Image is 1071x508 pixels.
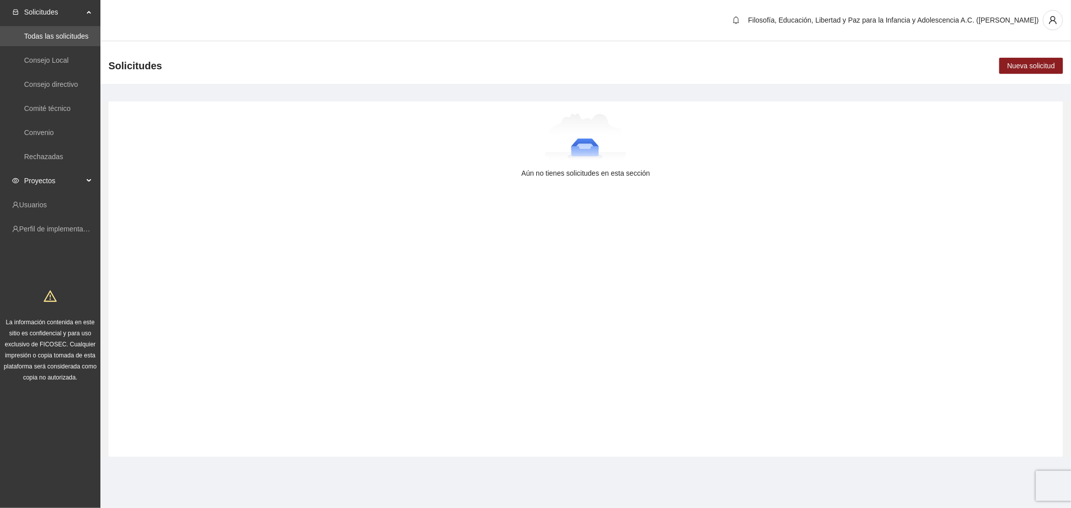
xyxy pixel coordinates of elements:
[1007,60,1055,71] span: Nueva solicitud
[728,12,744,28] button: bell
[24,129,54,137] a: Convenio
[19,201,47,209] a: Usuarios
[4,319,97,381] span: La información contenida en este sitio es confidencial y para uso exclusivo de FICOSEC. Cualquier...
[24,56,69,64] a: Consejo Local
[24,171,83,191] span: Proyectos
[1043,10,1063,30] button: user
[24,32,88,40] a: Todas las solicitudes
[19,225,97,233] a: Perfil de implementadora
[108,58,162,74] span: Solicitudes
[24,2,83,22] span: Solicitudes
[44,290,57,303] span: warning
[1043,16,1062,25] span: user
[12,9,19,16] span: inbox
[729,16,744,24] span: bell
[24,80,78,88] a: Consejo directivo
[748,16,1039,24] span: Filosofía, Educación, Libertad y Paz para la Infancia y Adolescencia A.C. ([PERSON_NAME])
[545,113,627,164] img: Aún no tienes solicitudes en esta sección
[999,58,1063,74] button: Nueva solicitud
[125,168,1047,179] div: Aún no tienes solicitudes en esta sección
[24,153,63,161] a: Rechazadas
[12,177,19,184] span: eye
[24,104,71,112] a: Comité técnico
